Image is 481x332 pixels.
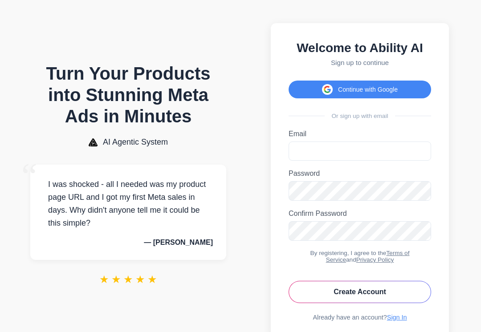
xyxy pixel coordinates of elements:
span: ★ [147,273,157,286]
span: AI Agentic System [103,138,168,147]
a: Sign In [387,314,407,321]
p: I was shocked - all I needed was my product page URL and I got my first Meta sales in days. Why d... [44,178,213,229]
label: Email [289,130,431,138]
a: Privacy Policy [356,256,394,263]
span: “ [21,156,37,196]
img: AI Agentic System Logo [89,138,98,146]
p: Sign up to continue [289,59,431,66]
div: Or sign up with email [289,113,431,119]
a: Terms of Service [326,250,410,263]
div: By registering, I agree to the and [289,250,431,263]
span: ★ [135,273,145,286]
p: — [PERSON_NAME] [44,239,213,247]
h1: Turn Your Products into Stunning Meta Ads in Minutes [30,63,226,127]
div: Already have an account? [289,314,431,321]
button: Create Account [289,281,431,303]
button: Continue with Google [289,81,431,98]
span: ★ [99,273,109,286]
h2: Welcome to Ability AI [289,41,431,55]
span: ★ [123,273,133,286]
span: ★ [111,273,121,286]
label: Password [289,170,431,178]
label: Confirm Password [289,210,431,218]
